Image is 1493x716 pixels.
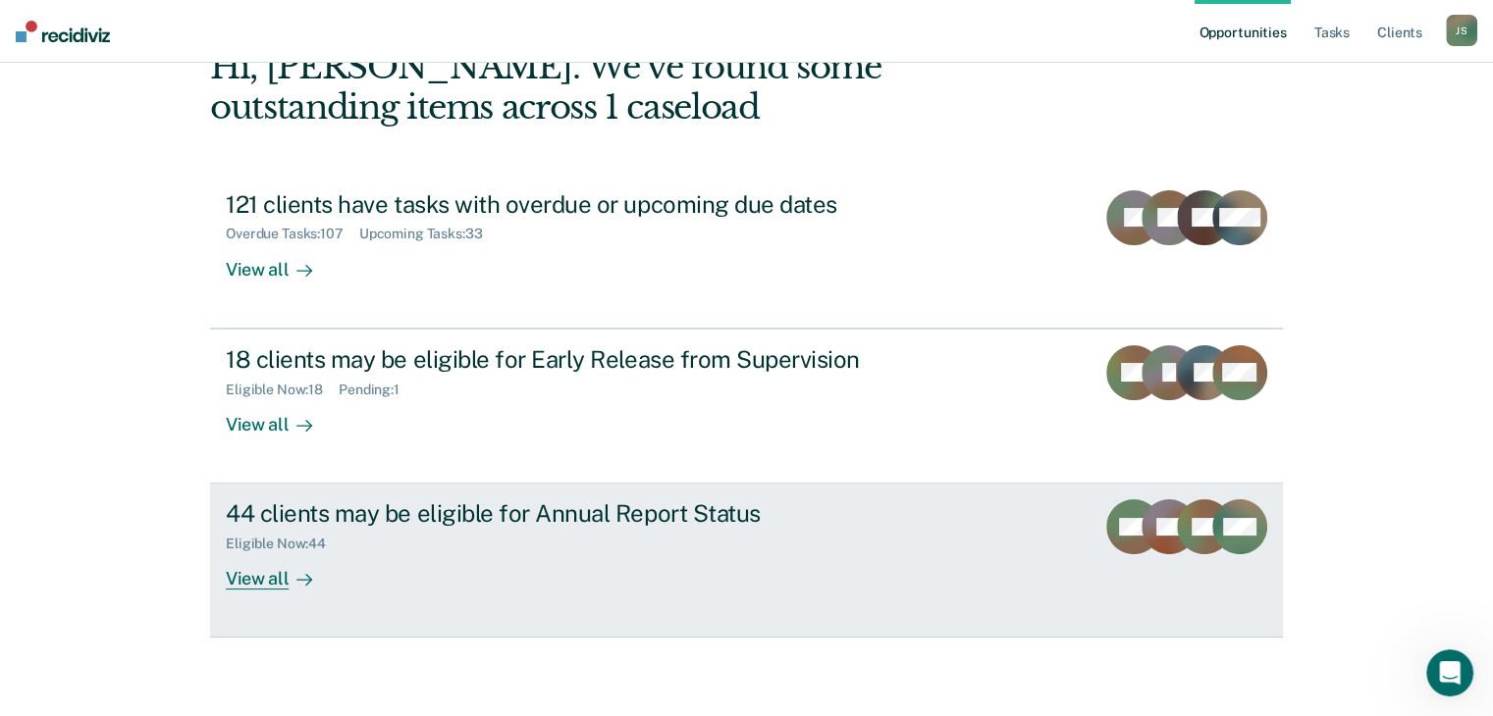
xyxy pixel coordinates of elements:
a: 121 clients have tasks with overdue or upcoming due datesOverdue Tasks:107Upcoming Tasks:33View all [210,175,1283,329]
div: Eligible Now : 44 [226,536,342,552]
div: 44 clients may be eligible for Annual Report Status [226,499,915,528]
div: View all [226,552,336,590]
div: Eligible Now : 18 [226,382,339,398]
div: View all [226,242,336,281]
div: View all [226,397,336,435]
div: Upcoming Tasks : 33 [359,226,499,242]
div: 121 clients have tasks with overdue or upcoming due dates [226,190,915,219]
a: 44 clients may be eligible for Annual Report StatusEligible Now:44View all [210,484,1283,638]
button: JS [1446,15,1477,46]
div: 18 clients may be eligible for Early Release from Supervision [226,345,915,374]
a: 18 clients may be eligible for Early Release from SupervisionEligible Now:18Pending:1View all [210,329,1283,484]
div: J S [1446,15,1477,46]
div: Hi, [PERSON_NAME]. We’ve found some outstanding items across 1 caseload [210,47,1068,128]
iframe: Intercom live chat [1426,649,1473,696]
img: Recidiviz [16,21,110,42]
div: Pending : 1 [339,382,415,398]
div: Overdue Tasks : 107 [226,226,359,242]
